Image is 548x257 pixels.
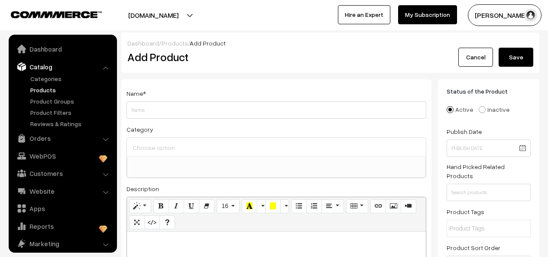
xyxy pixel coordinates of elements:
a: Product Groups [28,97,114,106]
button: Save [499,48,533,67]
a: Marketing [11,236,114,251]
a: Apps [11,201,114,216]
label: Inactive [479,105,509,114]
a: Product Filters [28,108,114,117]
input: Publish Date [447,140,531,157]
label: Publish Date [447,127,482,136]
label: Active [447,105,473,114]
span: Status of the Product [447,88,518,95]
a: Categories [28,74,114,83]
a: Dashboard [11,41,114,57]
button: Style [129,199,151,213]
a: COMMMERCE [11,9,87,19]
button: Font Size [217,199,240,213]
h2: Add Product [127,50,428,64]
a: Catalog [11,59,114,75]
a: Website [11,183,114,199]
a: My Subscription [398,5,457,24]
a: Dashboard [127,39,159,47]
a: Reports [11,218,114,234]
input: Product Tags [449,224,525,233]
input: Choose option [130,141,422,154]
button: Recent Color [242,199,257,213]
button: Picture [386,199,401,213]
input: Name [126,101,426,119]
a: Reviews & Ratings [28,119,114,128]
img: COMMMERCE [11,11,102,18]
label: Product Tags [447,207,484,216]
button: More Color [280,199,289,213]
button: Italic (CTRL+I) [169,199,184,213]
button: Link (CTRL+K) [370,199,386,213]
button: Bold (CTRL+B) [153,199,169,213]
span: 16 [221,202,228,209]
a: Cancel [458,48,493,67]
img: user [524,9,537,22]
button: Full Screen [129,215,145,229]
label: Category [126,125,153,134]
input: Search products [447,184,531,201]
button: Paragraph [321,199,344,213]
button: Ordered list (CTRL+SHIFT+NUM8) [306,199,322,213]
button: Background Color [265,199,281,213]
button: Video [401,199,416,213]
a: Orders [11,130,114,146]
a: Hire an Expert [338,5,390,24]
button: Unordered list (CTRL+SHIFT+NUM7) [291,199,307,213]
button: More Color [257,199,266,213]
button: [DOMAIN_NAME] [98,4,209,26]
button: Help [159,215,175,229]
a: Products [28,85,114,94]
a: WebPOS [11,148,114,164]
label: Hand Picked Related Products [447,162,531,180]
span: Add Product [190,39,226,47]
div: / / [127,39,533,48]
label: Product Sort Order [447,243,500,252]
button: [PERSON_NAME] [468,4,542,26]
button: Underline (CTRL+U) [184,199,199,213]
label: Name [126,89,146,98]
a: Customers [11,166,114,181]
a: Products [162,39,188,47]
button: Remove Font Style (CTRL+\) [199,199,214,213]
button: Table [346,199,368,213]
label: Description [126,184,159,193]
button: Code View [144,215,160,229]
